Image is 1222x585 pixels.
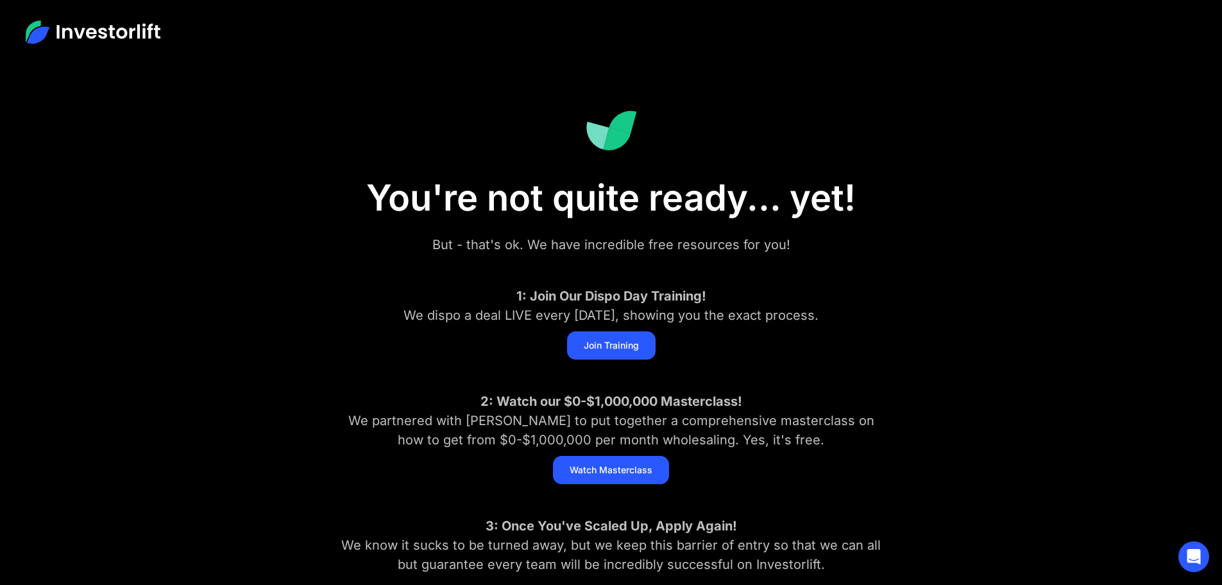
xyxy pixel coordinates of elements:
div: But - that's ok. We have incredible free resources for you! [335,235,887,254]
strong: 2: Watch our $0-$1,000,000 Masterclass! [480,394,742,409]
a: Join Training [567,331,656,360]
h1: You're not quite ready... yet! [291,177,932,220]
div: We partnered with [PERSON_NAME] to put together a comprehensive masterclass on how to get from $0... [335,392,887,450]
img: Investorlift Dashboard [586,110,637,151]
strong: 3: Once You've Scaled Up, Apply Again! [486,518,737,534]
div: We dispo a deal LIVE every [DATE], showing you the exact process. [335,286,887,325]
div: Open Intercom Messenger [1178,541,1209,572]
a: Watch Masterclass [553,456,669,484]
strong: 1: Join Our Dispo Day Training! [516,288,706,304]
